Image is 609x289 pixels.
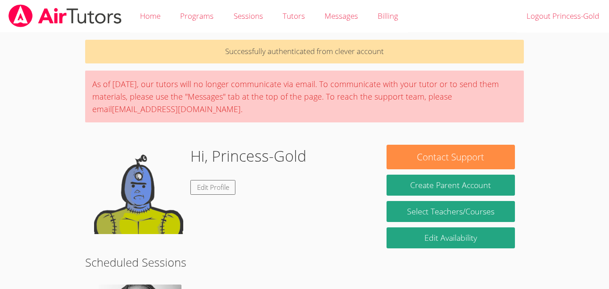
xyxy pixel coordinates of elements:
[85,40,524,63] p: Successfully authenticated from clever account
[94,145,183,234] img: default.png
[190,180,236,195] a: Edit Profile
[8,4,123,27] img: airtutors_banner-c4298cdbf04f3fff15de1276eac7730deb9818008684d7c2e4769d2f7ddbe033.png
[325,11,358,21] span: Messages
[387,201,515,222] a: Select Teachers/Courses
[85,71,524,122] div: As of [DATE], our tutors will no longer communicate via email. To communicate with your tutor or ...
[190,145,306,168] h1: Hi, Princess-Gold
[387,227,515,248] a: Edit Availability
[85,254,524,271] h2: Scheduled Sessions
[387,175,515,196] button: Create Parent Account
[387,145,515,169] button: Contact Support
